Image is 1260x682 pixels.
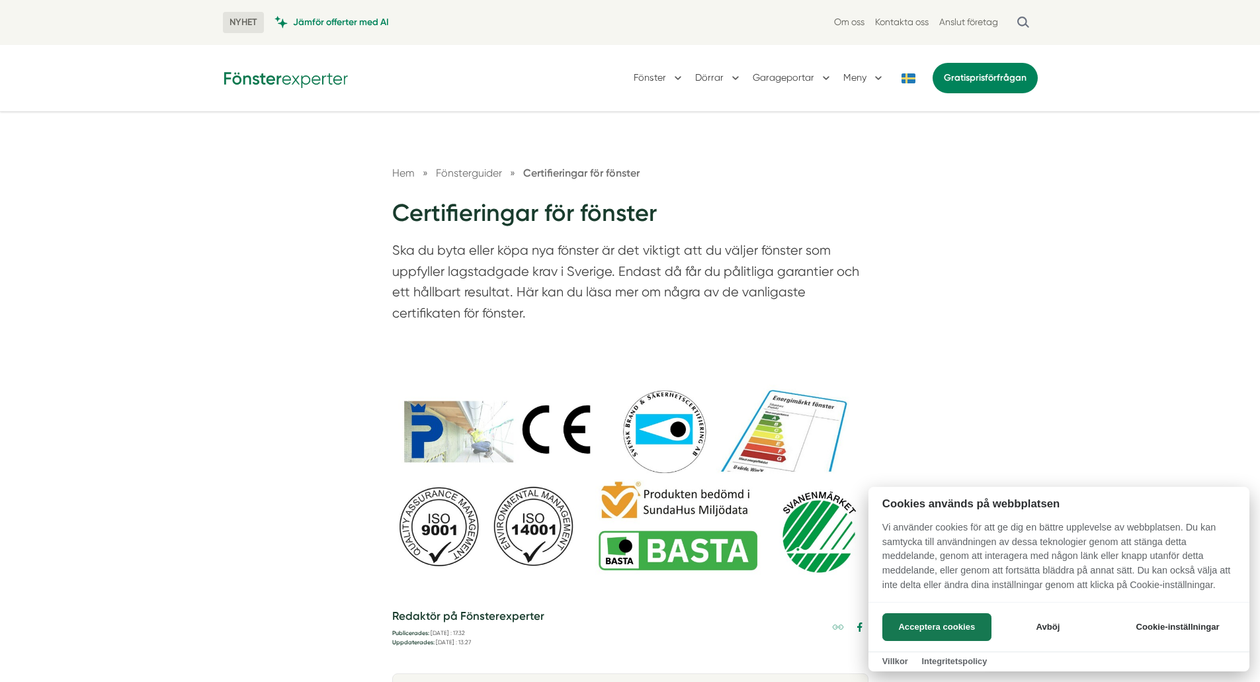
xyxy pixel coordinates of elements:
a: Villkor [882,656,908,666]
h2: Cookies används på webbplatsen [868,497,1249,510]
button: Avböj [995,613,1101,641]
p: Vi använder cookies för att ge dig en bättre upplevelse av webbplatsen. Du kan samtycka till anvä... [868,521,1249,601]
button: Cookie-inställningar [1120,613,1236,641]
a: Integritetspolicy [921,656,987,666]
button: Acceptera cookies [882,613,991,641]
